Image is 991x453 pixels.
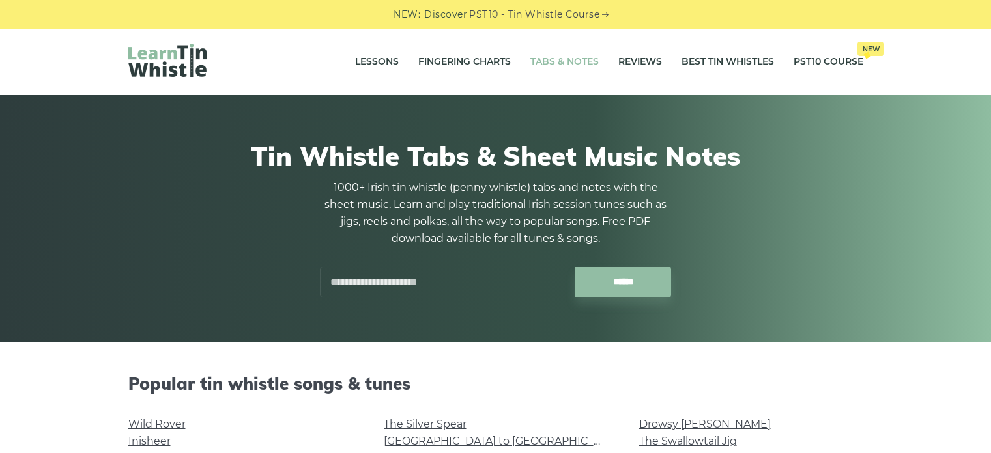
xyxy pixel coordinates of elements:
[530,46,599,78] a: Tabs & Notes
[794,46,863,78] a: PST10 CourseNew
[128,140,863,171] h1: Tin Whistle Tabs & Sheet Music Notes
[128,435,171,447] a: Inisheer
[128,44,207,77] img: LearnTinWhistle.com
[639,418,771,430] a: Drowsy [PERSON_NAME]
[128,418,186,430] a: Wild Rover
[384,435,624,447] a: [GEOGRAPHIC_DATA] to [GEOGRAPHIC_DATA]
[857,42,884,56] span: New
[384,418,467,430] a: The Silver Spear
[355,46,399,78] a: Lessons
[128,373,863,394] h2: Popular tin whistle songs & tunes
[682,46,774,78] a: Best Tin Whistles
[618,46,662,78] a: Reviews
[418,46,511,78] a: Fingering Charts
[639,435,737,447] a: The Swallowtail Jig
[320,179,672,247] p: 1000+ Irish tin whistle (penny whistle) tabs and notes with the sheet music. Learn and play tradi...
